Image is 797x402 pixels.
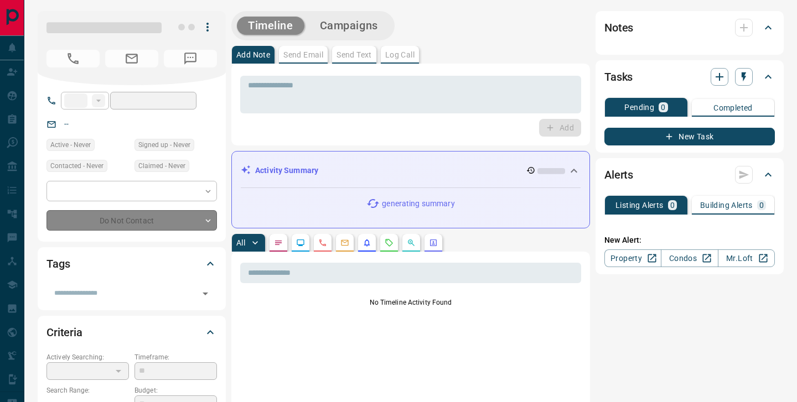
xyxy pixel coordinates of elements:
p: Listing Alerts [615,201,664,209]
span: Claimed - Never [138,160,185,171]
div: Criteria [46,319,217,346]
div: Activity Summary [241,160,581,181]
h2: Tags [46,255,70,273]
button: Campaigns [309,17,389,35]
div: Notes [604,14,775,41]
svg: Notes [274,238,283,247]
svg: Opportunities [407,238,416,247]
p: 0 [670,201,675,209]
p: Activity Summary [255,165,318,176]
p: 0 [759,201,764,209]
h2: Tasks [604,68,633,86]
p: Building Alerts [700,201,753,209]
p: 0 [661,103,665,111]
button: New Task [604,128,775,145]
span: No Number [46,50,100,67]
p: Completed [713,104,753,112]
a: Mr.Loft [718,249,775,267]
div: Tasks [604,64,775,90]
span: Signed up - Never [138,139,190,150]
p: Pending [624,103,654,111]
span: Active - Never [50,139,91,150]
svg: Calls [318,238,327,247]
h2: Notes [604,19,633,36]
span: Contacted - Never [50,160,103,171]
p: No Timeline Activity Found [240,297,581,307]
p: generating summary [382,198,454,210]
p: All [236,239,245,247]
button: Open [198,286,213,301]
p: Actively Searching: [46,352,129,362]
span: No Email [105,50,158,67]
svg: Lead Browsing Activity [296,238,305,247]
a: -- [64,119,69,128]
p: Timeframe: [134,352,217,362]
p: Add Note [236,51,270,59]
p: New Alert: [604,234,775,246]
div: Alerts [604,161,775,188]
span: No Number [164,50,217,67]
p: Search Range: [46,385,129,395]
div: Tags [46,250,217,277]
svg: Requests [385,238,394,247]
a: Condos [661,249,718,267]
div: Do Not Contact [46,210,217,231]
h2: Criteria [46,323,82,341]
svg: Listing Alerts [363,238,371,247]
button: Timeline [237,17,304,35]
p: Budget: [134,385,217,395]
a: Property [604,249,661,267]
h2: Alerts [604,166,633,184]
svg: Agent Actions [429,238,438,247]
svg: Emails [340,238,349,247]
